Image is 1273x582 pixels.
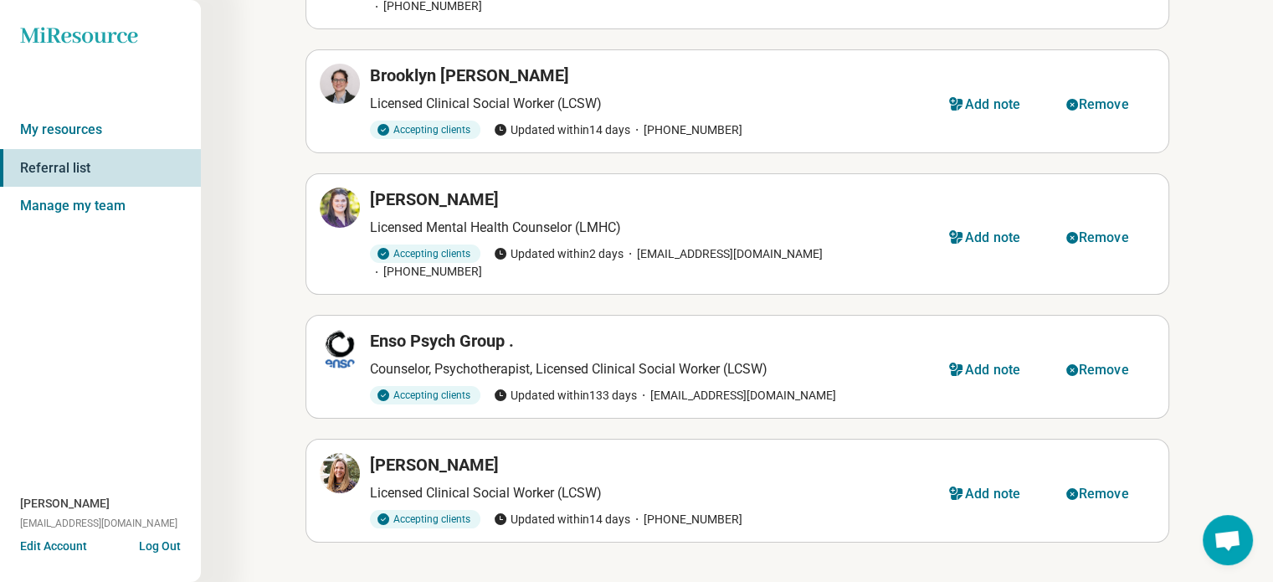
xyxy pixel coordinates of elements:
[370,121,480,139] div: Accepting clients
[1079,98,1129,111] div: Remove
[370,245,480,263] div: Accepting clients
[494,387,637,404] span: Updated within 133 days
[370,329,514,353] h3: Enso Psych Group .
[370,188,499,211] h3: [PERSON_NAME]
[1079,231,1129,245] div: Remove
[370,359,930,379] p: Counselor, Psychotherapist, Licensed Clinical Social Worker (LCSW)
[370,483,930,503] p: Licensed Clinical Social Worker (LCSW)
[1079,363,1129,377] div: Remove
[630,121,742,139] span: [PHONE_NUMBER]
[929,474,1046,514] button: Add note
[929,218,1046,258] button: Add note
[1046,85,1155,125] button: Remove
[139,538,181,551] button: Log Out
[1079,487,1129,501] div: Remove
[370,218,930,238] p: Licensed Mental Health Counselor (LMHC)
[494,121,630,139] span: Updated within 14 days
[494,511,630,528] span: Updated within 14 days
[370,386,480,404] div: Accepting clients
[20,516,177,531] span: [EMAIL_ADDRESS][DOMAIN_NAME]
[624,245,823,263] span: [EMAIL_ADDRESS][DOMAIN_NAME]
[637,387,836,404] span: [EMAIL_ADDRESS][DOMAIN_NAME]
[929,350,1046,390] button: Add note
[370,64,569,87] h3: Brooklyn [PERSON_NAME]
[370,453,499,476] h3: [PERSON_NAME]
[965,487,1020,501] div: Add note
[929,85,1046,125] button: Add note
[370,94,930,114] p: Licensed Clinical Social Worker (LCSW)
[965,98,1020,111] div: Add note
[965,363,1020,377] div: Add note
[20,495,110,512] span: [PERSON_NAME]
[1046,474,1155,514] button: Remove
[1046,350,1155,390] button: Remove
[370,263,482,281] span: [PHONE_NUMBER]
[630,511,742,528] span: [PHONE_NUMBER]
[20,538,87,555] button: Edit Account
[370,510,480,528] div: Accepting clients
[1203,515,1253,565] a: Open chat
[494,245,624,263] span: Updated within 2 days
[965,231,1020,245] div: Add note
[1046,218,1155,258] button: Remove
